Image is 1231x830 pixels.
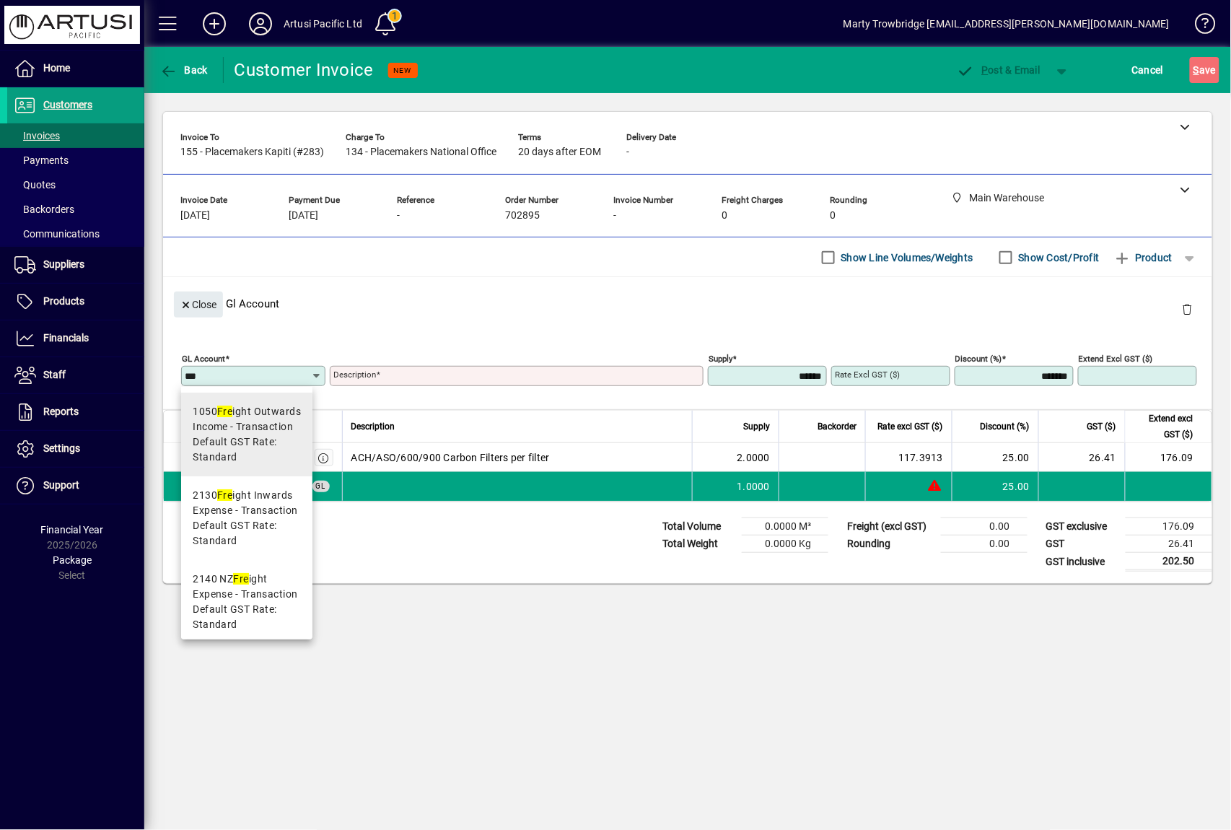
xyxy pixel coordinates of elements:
span: Default GST Rate: Standard [193,518,301,549]
span: 20 days after EOM [518,147,601,158]
span: Settings [43,442,80,454]
td: Freight (excl GST) [840,518,941,536]
div: Customer Invoice [235,58,374,82]
span: 2.0000 [737,450,771,465]
span: Discount (%) [981,419,1030,434]
a: Invoices [7,123,144,148]
span: - [397,210,400,222]
span: Backorder [818,419,857,434]
div: 2140 NZ ight [193,572,301,587]
span: ACH/ASO/600/900 Carbon Filters per filter [351,450,550,465]
span: Expense - Transaction [193,503,297,518]
span: - [613,210,616,222]
span: Customers [43,99,92,110]
span: Supply [743,419,770,434]
span: Financials [43,332,89,344]
span: Rate excl GST ($) [877,419,943,434]
a: Reports [7,394,144,430]
span: Support [43,479,79,491]
mat-label: Description [333,370,376,380]
a: Financials [7,320,144,357]
td: GST [1039,536,1126,553]
div: Artusi Pacific Ltd [284,12,362,35]
span: Financial Year [41,524,104,536]
a: Staff [7,357,144,393]
span: Default GST Rate: Standard [193,434,301,465]
td: Total Weight [655,536,742,553]
a: Backorders [7,197,144,222]
div: 1050 ight Outwards [193,404,301,419]
td: Total Volume [655,518,742,536]
td: 26.41 [1038,443,1125,472]
span: Income - Transaction [193,419,293,434]
td: 0.0000 M³ [742,518,828,536]
span: Reports [43,406,79,417]
a: Support [7,468,144,504]
td: Rounding [840,536,941,553]
a: Home [7,51,144,87]
span: Back [159,64,208,76]
span: GL [316,482,326,490]
a: Knowledge Base [1184,3,1213,50]
a: Products [7,284,144,320]
span: Products [43,295,84,307]
button: Delete [1170,292,1205,326]
span: S [1193,64,1199,76]
app-page-header-button: Back [144,57,224,83]
span: 0 [830,210,836,222]
span: Description [351,419,395,434]
span: GST ($) [1087,419,1116,434]
button: Close [174,292,223,318]
span: Default GST Rate: Standard [193,602,301,632]
span: 0 [722,210,727,222]
span: P [982,64,989,76]
span: [DATE] [180,210,210,222]
td: 176.09 [1126,518,1212,536]
td: 26.41 [1126,536,1212,553]
button: Cancel [1129,57,1168,83]
mat-label: Rate excl GST ($) [835,370,900,380]
label: Show Line Volumes/Weights [838,250,973,265]
mat-label: GL Account [182,354,225,364]
mat-option: 2140 NZ Freight [181,560,312,644]
span: 702895 [505,210,540,222]
div: Gl Account [163,277,1212,330]
app-page-header-button: Close [170,297,227,310]
label: Show Cost/Profit [1016,250,1100,265]
td: 0.00 [941,536,1028,553]
span: Suppliers [43,258,84,270]
mat-label: Extend excl GST ($) [1079,354,1153,364]
button: Save [1190,57,1219,83]
span: ost & Email [957,64,1041,76]
button: Add [191,11,237,37]
span: Staff [43,369,66,380]
span: Quotes [14,179,56,191]
span: Backorders [14,204,74,215]
a: Settings [7,431,144,467]
span: ave [1193,58,1216,82]
td: GST exclusive [1039,518,1126,536]
a: Quotes [7,172,144,197]
app-page-header-button: Delete [1170,302,1205,315]
mat-label: Discount (%) [955,354,1002,364]
div: Marty Trowbridge [EMAIL_ADDRESS][PERSON_NAME][DOMAIN_NAME] [844,12,1170,35]
span: Communications [14,228,100,240]
td: 202.50 [1126,553,1212,571]
mat-option: 1050 Freight Outwards [181,393,312,476]
span: Expense - Transaction [193,587,297,602]
em: Fre [233,573,248,585]
span: Extend excl GST ($) [1134,411,1193,442]
span: Package [53,554,92,566]
button: Back [156,57,211,83]
td: 25.00 [952,472,1038,501]
span: - [626,147,629,158]
span: 1.0000 [737,479,771,494]
button: Profile [237,11,284,37]
mat-label: Supply [709,354,732,364]
span: [DATE] [289,210,318,222]
span: Close [180,293,217,317]
button: Post & Email [950,57,1048,83]
div: 2130 ight Inwards [193,488,301,503]
td: 0.00 [941,518,1028,536]
span: Invoices [14,130,60,141]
